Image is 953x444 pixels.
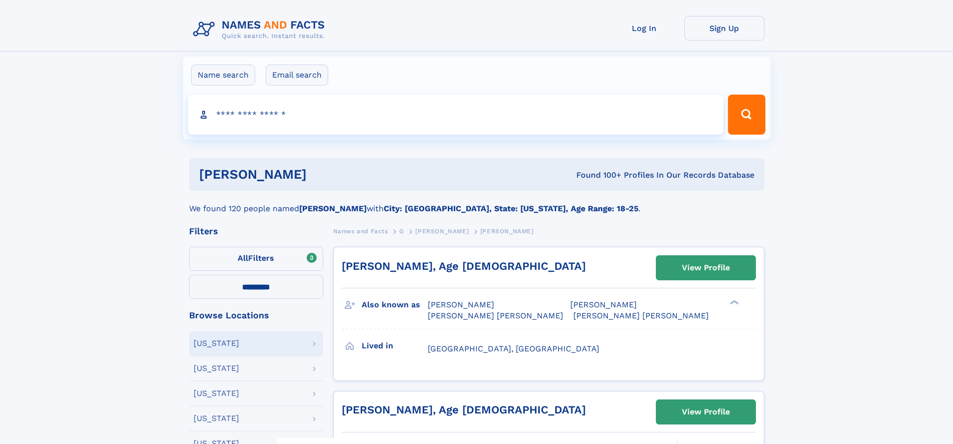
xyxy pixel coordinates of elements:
label: Name search [191,65,255,86]
a: Log In [604,16,684,41]
span: [GEOGRAPHIC_DATA], [GEOGRAPHIC_DATA] [428,344,599,353]
div: View Profile [682,256,730,279]
b: City: [GEOGRAPHIC_DATA], State: [US_STATE], Age Range: 18-25 [384,204,638,213]
div: Found 100+ Profiles In Our Records Database [441,170,754,181]
a: View Profile [656,256,755,280]
div: ❯ [727,299,739,306]
a: Sign Up [684,16,764,41]
span: [PERSON_NAME] [428,300,494,309]
input: search input [188,95,724,135]
label: Email search [266,65,328,86]
span: [PERSON_NAME] [570,300,637,309]
div: View Profile [682,400,730,423]
span: [PERSON_NAME] [PERSON_NAME] [573,311,709,320]
a: G [399,225,404,237]
h3: Lived in [362,337,428,354]
div: Filters [189,227,323,236]
div: Browse Locations [189,311,323,320]
div: [US_STATE] [194,414,239,422]
a: Names and Facts [333,225,388,237]
span: All [238,253,248,263]
h3: Also known as [362,296,428,313]
label: Filters [189,247,323,271]
h1: [PERSON_NAME] [199,168,442,181]
div: [US_STATE] [194,389,239,397]
a: [PERSON_NAME], Age [DEMOGRAPHIC_DATA] [342,403,586,416]
a: [PERSON_NAME], Age [DEMOGRAPHIC_DATA] [342,260,586,272]
img: Logo Names and Facts [189,16,333,43]
div: [US_STATE] [194,339,239,347]
a: View Profile [656,400,755,424]
button: Search Button [728,95,765,135]
div: We found 120 people named with . [189,191,764,215]
a: [PERSON_NAME] [415,225,469,237]
span: [PERSON_NAME] [480,228,534,235]
span: [PERSON_NAME] [PERSON_NAME] [428,311,563,320]
span: [PERSON_NAME] [415,228,469,235]
span: G [399,228,404,235]
b: [PERSON_NAME] [299,204,367,213]
div: [US_STATE] [194,364,239,372]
